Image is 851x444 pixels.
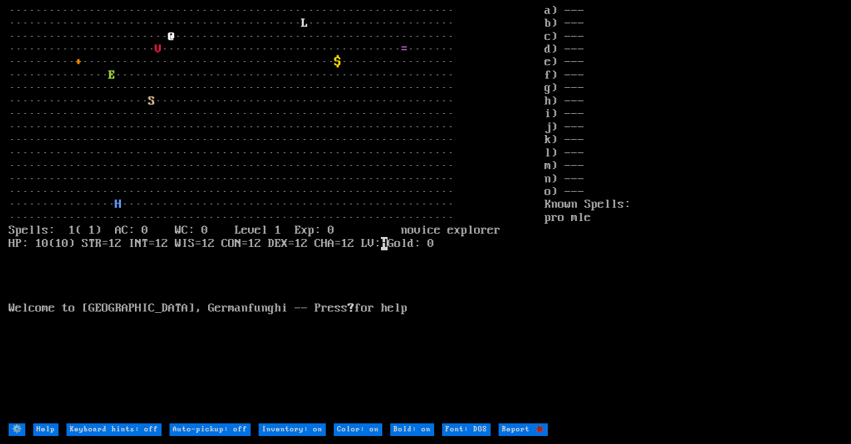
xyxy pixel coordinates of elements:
input: Color: on [334,423,382,436]
larn: ··································································· ·····························... [9,5,545,422]
input: Help [33,423,59,436]
font: V [155,43,162,56]
font: $ [334,55,341,69]
font: = [401,43,408,56]
input: Bold: on [390,423,434,436]
font: + [75,55,82,69]
font: L [301,17,308,30]
input: Report 🐞 [499,423,548,436]
mark: H [381,237,388,250]
font: E [108,69,115,82]
b: ? [348,302,354,315]
input: Inventory: on [259,423,326,436]
input: Keyboard hints: off [66,423,162,436]
font: S [148,95,155,108]
input: Font: DOS [442,423,491,436]
input: Auto-pickup: off [170,423,251,436]
font: H [115,198,122,211]
font: @ [168,30,175,43]
stats: a) --- b) --- c) --- d) --- e) --- f) --- g) --- h) --- i) --- j) --- k) --- l) --- m) --- n) ---... [545,5,842,422]
input: ⚙️ [9,423,25,436]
